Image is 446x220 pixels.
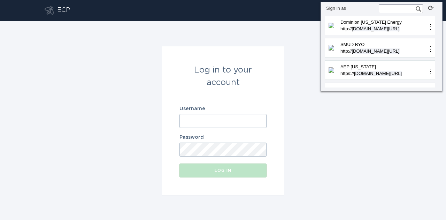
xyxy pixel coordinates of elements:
[45,6,54,15] button: Go to dashboard
[179,164,267,177] button: Log in
[57,6,70,15] div: ECP
[179,135,267,140] label: Password
[183,168,263,173] div: Log in
[179,106,267,111] label: Username
[179,64,267,89] div: Log in to your account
